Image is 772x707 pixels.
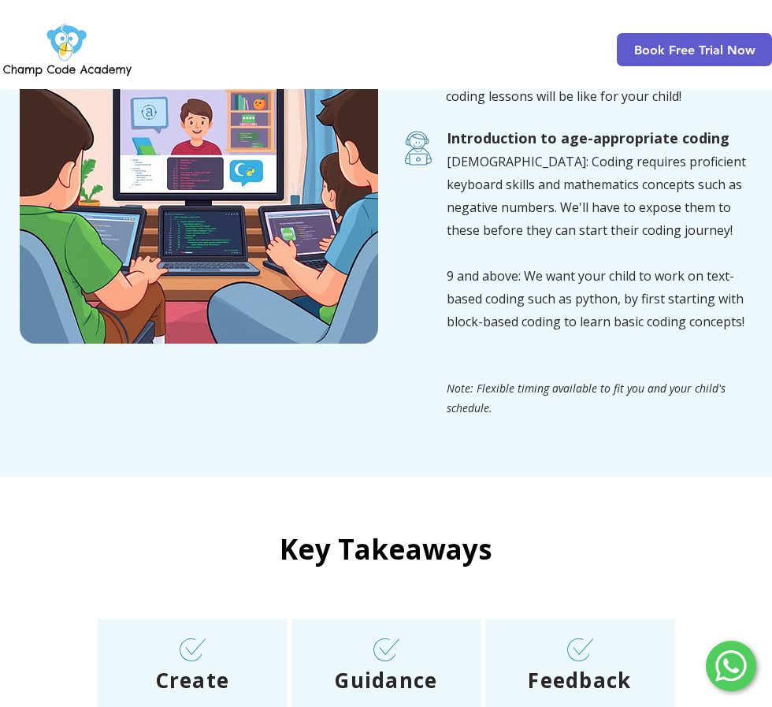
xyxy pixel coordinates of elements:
[280,530,492,567] span: Key Takeaways
[155,666,230,694] span: Create
[634,43,755,58] span: Book Free Trial Now
[447,128,729,147] span: Introduction to age-appropriate coding
[617,33,772,66] a: Book Free Trial Now
[447,153,746,239] span: [DEMOGRAPHIC_DATA]: Coding requires proficient keyboard skills and mathematics concepts such as n...
[528,666,631,694] span: Feedback
[20,2,378,344] img: A virtual classroom scene with a coding instructor on-screen and kids watching and coding
[334,666,437,694] span: Guidance
[447,381,726,415] span: Note: Flexible timing available to fit you and your child's schedule.
[447,267,744,330] span: 9 and above: We want your child to work on text-based coding such as python, by first starting wi...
